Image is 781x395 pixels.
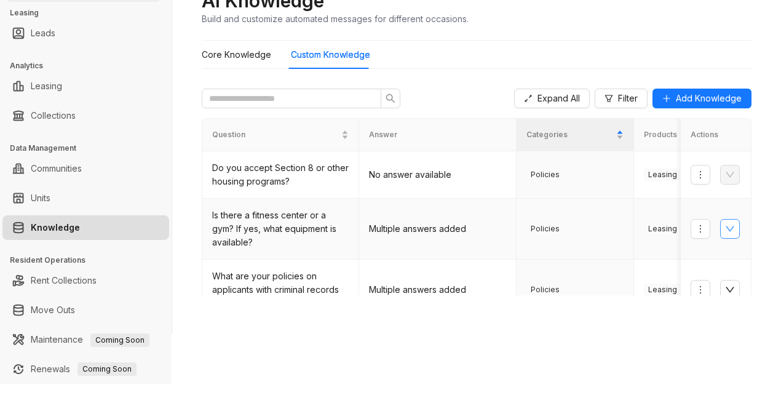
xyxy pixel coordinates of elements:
[31,21,55,46] a: Leads
[202,12,469,25] div: Build and customize automated messages for different occasions.
[31,74,62,98] a: Leasing
[202,48,271,62] div: Core Knowledge
[662,94,671,103] span: plus
[696,170,705,180] span: more
[2,327,169,352] li: Maintenance
[725,224,735,234] span: down
[2,298,169,322] li: Move Outs
[291,48,370,62] div: Custom Knowledge
[644,169,681,181] span: Leasing
[212,269,349,310] div: What are your policies on applicants with criminal records (felonies or misdemeanors)?
[359,151,516,199] td: No answer available
[644,284,681,296] span: Leasing
[644,129,731,141] span: Products
[386,94,395,103] span: search
[31,186,50,210] a: Units
[676,92,742,105] span: Add Knowledge
[2,74,169,98] li: Leasing
[10,60,172,71] h3: Analytics
[2,103,169,128] li: Collections
[524,94,533,103] span: expand-alt
[359,260,516,321] td: Multiple answers added
[359,119,516,151] th: Answer
[537,92,580,105] span: Expand All
[652,89,751,108] button: Add Knowledge
[696,285,705,295] span: more
[212,129,339,141] span: Question
[31,268,97,293] a: Rent Collections
[526,129,614,141] span: Categories
[359,199,516,260] td: Multiple answers added
[90,333,149,347] span: Coming Soon
[77,362,137,376] span: Coming Soon
[681,119,751,151] th: Actions
[605,94,613,103] span: filter
[10,7,172,18] h3: Leasing
[212,161,349,188] div: Do you accept Section 8 or other housing programs?
[696,224,705,234] span: more
[725,285,735,295] span: down
[31,156,82,181] a: Communities
[595,89,648,108] button: Filter
[31,357,137,381] a: RenewalsComing Soon
[2,186,169,210] li: Units
[202,119,359,151] th: Question
[514,89,590,108] button: Expand All
[526,223,564,235] span: Policies
[10,143,172,154] h3: Data Management
[526,284,564,296] span: Policies
[644,223,681,235] span: Leasing
[2,156,169,181] li: Communities
[31,103,76,128] a: Collections
[2,268,169,293] li: Rent Collections
[2,21,169,46] li: Leads
[634,119,751,151] th: Products
[526,169,564,181] span: Policies
[618,92,638,105] span: Filter
[2,215,169,240] li: Knowledge
[10,255,172,266] h3: Resident Operations
[2,357,169,381] li: Renewals
[212,209,349,249] div: Is there a fitness center or a gym? If yes, what equipment is available?
[31,298,75,322] a: Move Outs
[31,215,80,240] a: Knowledge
